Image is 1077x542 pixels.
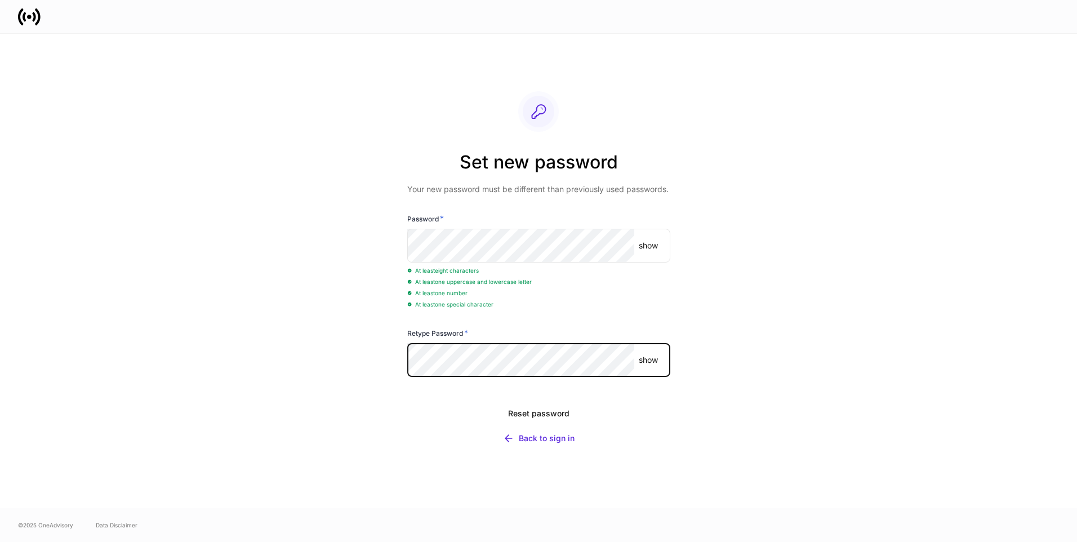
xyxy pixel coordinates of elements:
[18,521,73,530] span: © 2025 OneAdvisory
[407,267,479,274] span: At least eight characters
[508,408,569,419] div: Reset password
[407,327,468,339] h6: Retype Password
[407,150,670,184] h2: Set new password
[407,213,444,224] h6: Password
[639,354,658,366] p: show
[407,278,532,285] span: At least one uppercase and lowercase letter
[407,184,670,195] p: Your new password must be different than previously used passwords.
[96,521,137,530] a: Data Disclaimer
[407,401,670,426] button: Reset password
[407,290,468,296] span: At least one number
[639,240,658,251] p: show
[519,433,575,444] div: Back to sign in
[407,426,670,451] button: Back to sign in
[407,301,493,308] span: At least one special character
